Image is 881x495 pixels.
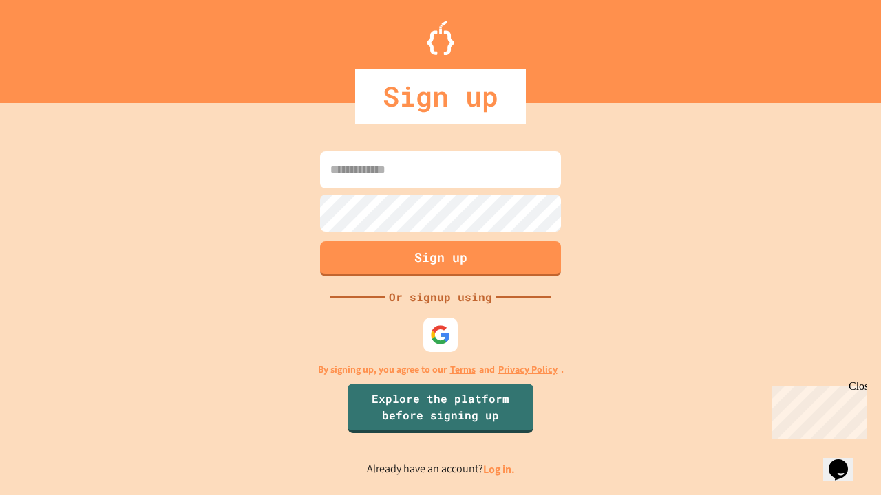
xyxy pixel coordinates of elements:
[483,462,515,476] a: Log in.
[767,380,867,439] iframe: chat widget
[427,21,454,55] img: Logo.svg
[450,362,476,377] a: Terms
[320,241,561,276] button: Sign up
[348,384,533,433] a: Explore the platform before signing up
[355,69,526,124] div: Sign up
[367,461,515,478] p: Already have an account?
[385,289,496,305] div: Or signup using
[318,362,564,377] p: By signing up, you agree to our and .
[6,5,95,87] div: Chat with us now!Close
[430,324,451,345] img: google-icon.svg
[823,440,867,481] iframe: chat widget
[498,362,558,377] a: Privacy Policy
